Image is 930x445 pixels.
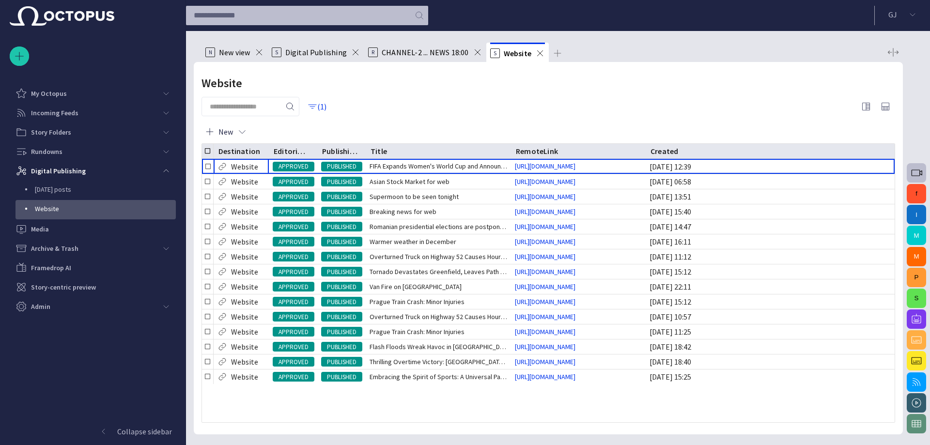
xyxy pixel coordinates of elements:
[321,192,362,202] span: PUBLISHED
[321,237,362,247] span: PUBLISHED
[370,252,507,261] span: Overturned Truck on Highway 52 Causes Hours-Long Traffic Cha
[370,357,507,367] span: Thrilling Overtime Victory: Slovenia Edges Out Poland
[273,207,314,217] span: APPROVED
[35,204,176,214] p: Website
[511,327,579,337] a: [URL][DOMAIN_NAME]
[650,176,691,187] div: 5/7/2024 06:58
[511,192,579,201] a: [URL][DOMAIN_NAME]
[370,327,465,337] span: Prague Train Crash: Minor Injuries
[322,146,358,156] div: Publishing status
[201,43,268,62] div: NNew view
[231,176,258,187] p: Website
[219,47,250,57] span: New view
[511,297,579,307] a: [URL][DOMAIN_NAME]
[321,282,362,292] span: PUBLISHED
[511,222,579,231] a: [URL][DOMAIN_NAME]
[650,296,691,307] div: 2/4 15:12
[273,192,314,202] span: APPROVED
[273,162,314,171] span: APPROVED
[511,161,579,171] a: [URL][DOMAIN_NAME]
[370,342,507,352] span: Flash Floods Wreak Havoc in Millstone
[511,357,579,367] a: [URL][DOMAIN_NAME]
[273,282,314,292] span: APPROVED
[650,356,691,367] div: 4/5 18:40
[511,237,579,246] a: [URL][DOMAIN_NAME]
[650,191,691,202] div: 8/28/2024 13:51
[268,43,364,62] div: SDigital Publishing
[31,89,67,98] p: My Octopus
[650,206,691,217] div: 10/3/2024 15:40
[31,224,49,234] p: Media
[218,146,260,156] div: Destination
[321,162,362,171] span: PUBLISHED
[650,266,691,277] div: 1/21 15:12
[370,237,456,246] span: Warmer weather in December
[31,108,78,118] p: Incoming Feeds
[231,356,258,368] p: Website
[368,47,378,57] p: R
[273,267,314,277] span: APPROVED
[370,282,462,292] span: Van Fire on Main Street
[31,244,78,253] p: Archive & Trash
[511,252,579,261] a: [URL][DOMAIN_NAME]
[231,266,258,277] p: Website
[321,327,362,337] span: PUBLISHED
[370,222,507,231] span: Romanian presidential elections are postponed
[272,47,281,57] p: S
[15,200,176,219] div: Website
[511,282,579,292] a: [URL][DOMAIN_NAME]
[490,48,500,58] p: S
[321,312,362,322] span: PUBLISHED
[370,192,459,201] span: Supermoon to be seen tonight
[231,296,258,307] p: Website
[370,177,449,186] span: Asian Stock Market for web
[231,221,258,232] p: Website
[504,48,531,58] span: Website
[231,251,258,262] p: Website
[511,312,579,322] a: [URL][DOMAIN_NAME]
[888,9,897,20] p: G J
[511,372,579,382] a: [URL][DOMAIN_NAME]
[10,6,114,26] img: Octopus News Room
[321,222,362,232] span: PUBLISHED
[31,282,96,292] p: Story-centric preview
[35,184,176,194] p: [DATE] posts
[371,146,387,156] div: Title
[907,205,926,224] button: I
[321,357,362,367] span: PUBLISHED
[273,297,314,307] span: APPROVED
[321,267,362,277] span: PUBLISHED
[511,342,579,352] a: [URL][DOMAIN_NAME]
[907,184,926,203] button: f
[273,237,314,247] span: APPROVED
[231,191,258,202] p: Website
[881,6,924,23] button: GJ
[303,98,331,115] button: (1)
[651,146,678,156] div: Created
[321,297,362,307] span: PUBLISHED
[370,207,436,216] span: Breaking news for web
[31,127,71,137] p: Story Folders
[231,206,258,217] p: Website
[205,47,215,57] p: N
[486,43,549,62] div: SWebsite
[511,207,579,216] a: [URL][DOMAIN_NAME]
[285,47,347,57] span: Digital Publishing
[31,263,71,273] p: Framedrop AI
[907,268,926,287] button: P
[321,372,362,382] span: PUBLISHED
[15,181,176,200] div: [DATE] posts
[511,177,579,186] a: [URL][DOMAIN_NAME]
[511,267,579,276] a: [URL][DOMAIN_NAME]
[321,177,362,187] span: PUBLISHED
[10,258,176,277] div: Framedrop AI
[273,252,314,262] span: APPROVED
[31,302,50,311] p: Admin
[650,236,691,247] div: 12/10/2024 16:11
[231,281,258,292] p: Website
[231,371,258,383] p: Website
[273,342,314,352] span: APPROVED
[231,341,258,353] p: Website
[273,372,314,382] span: APPROVED
[382,47,469,57] span: CHANNEL-2 ... NEWS 18:00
